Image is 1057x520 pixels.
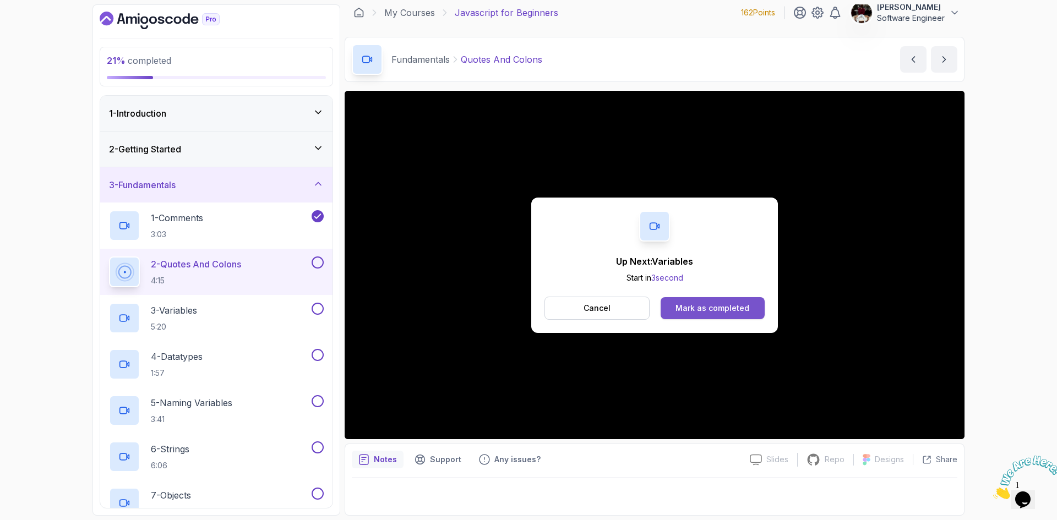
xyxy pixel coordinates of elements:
p: 7 - Objects [151,489,191,502]
button: previous content [900,46,927,73]
p: 2 - Quotes And Colons [151,258,241,271]
button: 6-Strings6:06 [109,441,324,472]
p: Notes [374,454,397,465]
p: 3 - Variables [151,304,197,317]
p: Quotes And Colons [461,53,542,66]
h3: 3 - Fundamentals [109,178,176,191]
iframe: chat widget [989,451,1057,503]
span: 1 [4,4,9,14]
button: next content [931,46,957,73]
button: 3-Fundamentals [100,167,333,202]
p: Software Engineer [877,13,945,24]
div: Mark as completed [675,303,749,314]
a: Dashboard [353,7,364,18]
h3: 1 - Introduction [109,107,166,120]
button: 7-Objects5:59 [109,488,324,518]
button: Share [913,454,957,465]
button: Cancel [544,297,650,320]
a: Dashboard [100,12,245,29]
p: 5:20 [151,321,197,332]
p: Start in [616,272,693,283]
p: 3:41 [151,414,232,425]
button: Feedback button [472,451,547,468]
iframe: 2 - Quotes and Colons [345,91,965,439]
p: Slides [766,454,788,465]
p: 3:03 [151,229,203,240]
button: Support button [408,451,468,468]
a: My Courses [384,6,435,19]
button: 1-Comments3:03 [109,210,324,241]
span: 3 second [651,273,683,282]
span: completed [107,55,171,66]
p: 162 Points [741,7,775,18]
p: Support [430,454,461,465]
p: Any issues? [494,454,541,465]
p: Share [936,454,957,465]
button: 4-Datatypes1:57 [109,349,324,380]
button: Mark as completed [661,297,765,319]
p: Up Next: Variables [616,255,693,268]
button: 1-Introduction [100,96,333,131]
button: user profile image[PERSON_NAME]Software Engineer [851,2,960,24]
button: 2-Getting Started [100,132,333,167]
p: 6 - Strings [151,442,189,456]
p: 5:59 [151,506,191,517]
p: Cancel [584,303,611,314]
p: 5 - Naming Variables [151,396,232,409]
button: 2-Quotes And Colons4:15 [109,256,324,287]
button: notes button [352,451,404,468]
span: 21 % [107,55,126,66]
p: 6:06 [151,460,189,471]
p: Javascript for Beginners [455,6,558,19]
p: [PERSON_NAME] [877,2,945,13]
p: 1:57 [151,368,203,379]
button: 3-Variables5:20 [109,303,324,333]
p: Designs [875,454,904,465]
button: 5-Naming Variables3:41 [109,395,324,426]
img: user profile image [851,2,872,23]
p: 4:15 [151,275,241,286]
p: Repo [825,454,844,465]
p: Fundamentals [391,53,450,66]
h3: 2 - Getting Started [109,143,181,156]
img: Chat attention grabber [4,4,73,48]
p: 1 - Comments [151,211,203,225]
p: 4 - Datatypes [151,350,203,363]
